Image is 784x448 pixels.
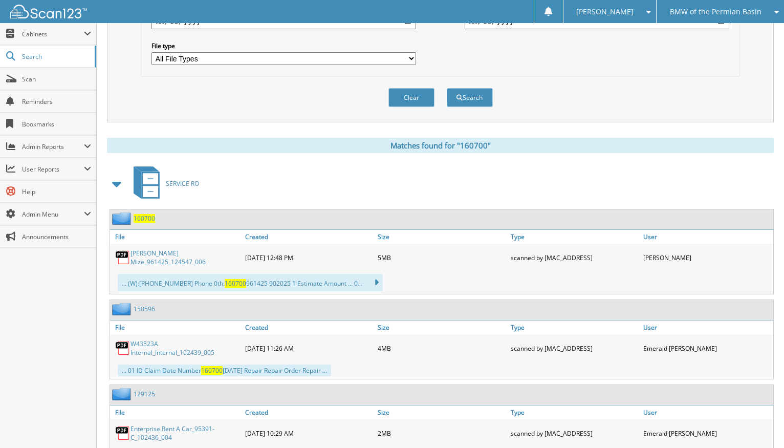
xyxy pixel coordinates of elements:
span: 160700 [201,366,223,375]
a: Type [508,406,641,419]
img: scan123-logo-white.svg [10,5,87,18]
a: SERVICE RO [127,163,199,204]
a: Size [375,230,508,244]
span: Admin Reports [22,142,84,151]
span: SERVICE RO [166,179,199,188]
img: PDF.png [115,250,130,265]
div: scanned by [MAC_ADDRESS] [508,337,641,359]
span: [PERSON_NAME] [576,9,634,15]
span: Scan [22,75,91,83]
a: User [641,321,773,334]
div: [DATE] 12:48 PM [243,246,375,269]
a: Size [375,321,508,334]
div: scanned by [MAC_ADDRESS] [508,422,641,444]
div: ... (W):[PHONE_NUMBER] Phone 0th: 961425 902025 1 Estimate Amount ... 0... [118,274,383,291]
div: [DATE] 11:26 AM [243,337,375,359]
button: Clear [388,88,434,107]
img: folder2.png [112,212,134,225]
img: PDF.png [115,340,130,356]
a: Size [375,406,508,419]
a: W43523A Internal_Internal_102439_005 [130,339,240,357]
span: User Reports [22,165,84,174]
button: Search [447,88,493,107]
div: [PERSON_NAME] [641,246,773,269]
a: User [641,406,773,419]
span: 160700 [225,279,246,288]
span: Bookmarks [22,120,91,129]
span: Cabinets [22,30,84,38]
a: Created [243,321,375,334]
a: [PERSON_NAME] Mize_961425_124547_006 [130,249,240,266]
a: File [110,230,243,244]
span: BMW of the Permian Basin [670,9,761,15]
div: Matches found for "160700" [107,138,774,153]
span: Search [22,52,90,61]
a: File [110,321,243,334]
div: Emerald [PERSON_NAME] [641,422,773,444]
label: File type [151,41,416,50]
a: 129125 [134,390,155,398]
img: folder2.png [112,388,134,400]
span: Reminders [22,97,91,106]
div: ... 01 ID Claim Date Number [DATE] Repair Repair Order Repair ... [118,365,331,376]
a: 160700 [134,214,155,223]
img: PDF.png [115,425,130,441]
span: Announcements [22,232,91,241]
span: Admin Menu [22,210,84,219]
a: Type [508,321,641,334]
a: Created [243,406,375,419]
div: 4MB [375,337,508,359]
a: Created [243,230,375,244]
a: Enterprise Rent A Car_95391-C_102436_004 [130,424,240,442]
iframe: Chat Widget [733,399,784,448]
div: Emerald [PERSON_NAME] [641,337,773,359]
div: scanned by [MAC_ADDRESS] [508,246,641,269]
div: [DATE] 10:29 AM [243,422,375,444]
a: Type [508,230,641,244]
a: 150596 [134,305,155,313]
img: folder2.png [112,303,134,315]
a: User [641,230,773,244]
a: File [110,406,243,419]
div: 5MB [375,246,508,269]
span: Help [22,187,91,196]
div: 2MB [375,422,508,444]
